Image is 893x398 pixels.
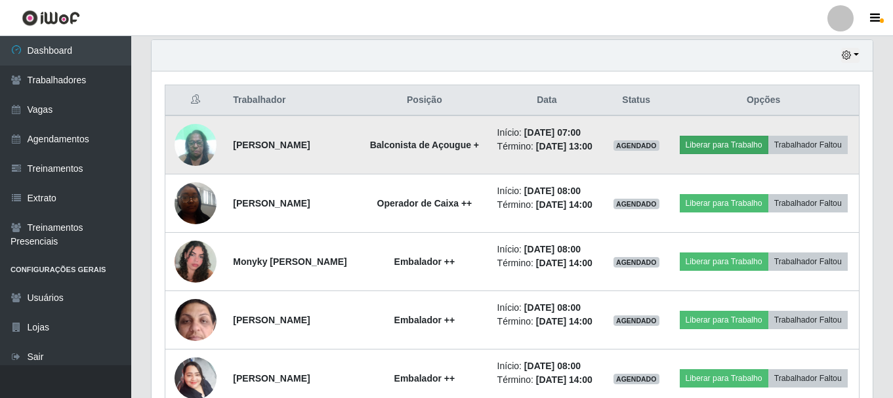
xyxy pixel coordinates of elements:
li: Término: [497,373,597,387]
th: Data [489,85,605,116]
img: 1702981001792.jpeg [175,175,217,231]
time: [DATE] 14:00 [536,258,592,268]
li: Início: [497,184,597,198]
time: [DATE] 13:00 [536,141,592,151]
li: Início: [497,126,597,140]
strong: [PERSON_NAME] [233,198,310,209]
button: Liberar para Trabalho [680,311,768,329]
strong: Monyky [PERSON_NAME] [233,256,346,267]
span: AGENDADO [613,199,659,209]
time: [DATE] 14:00 [536,316,592,327]
time: [DATE] 14:00 [536,199,592,210]
li: Término: [497,256,597,270]
li: Início: [497,359,597,373]
button: Liberar para Trabalho [680,252,768,271]
time: [DATE] 08:00 [524,302,581,313]
img: 1735318917731.jpeg [175,273,217,367]
button: Trabalhador Faltou [768,194,848,212]
strong: Balconista de Açougue + [370,140,479,150]
button: Trabalhador Faltou [768,369,848,388]
button: Liberar para Trabalho [680,369,768,388]
li: Início: [497,301,597,315]
button: Trabalhador Faltou [768,311,848,329]
button: Liberar para Trabalho [680,194,768,212]
th: Opções [668,85,859,116]
img: 1704231584676.jpeg [175,117,217,172]
span: AGENDADO [613,140,659,151]
li: Término: [497,315,597,328]
strong: [PERSON_NAME] [233,140,310,150]
button: Liberar para Trabalho [680,136,768,154]
strong: Embalador ++ [394,256,455,267]
strong: Embalador ++ [394,373,455,384]
strong: Embalador ++ [394,315,455,325]
button: Trabalhador Faltou [768,252,848,271]
img: CoreUI Logo [22,10,80,26]
th: Status [604,85,668,116]
img: 1732469609290.jpeg [175,224,217,299]
span: AGENDADO [613,374,659,384]
button: Trabalhador Faltou [768,136,848,154]
time: [DATE] 08:00 [524,186,581,196]
strong: Operador de Caixa ++ [377,198,472,209]
th: Trabalhador [225,85,360,116]
span: AGENDADO [613,315,659,326]
strong: [PERSON_NAME] [233,315,310,325]
time: [DATE] 14:00 [536,374,592,385]
strong: [PERSON_NAME] [233,373,310,384]
li: Término: [497,198,597,212]
li: Término: [497,140,597,153]
span: AGENDADO [613,257,659,268]
time: [DATE] 08:00 [524,244,581,254]
th: Posição [360,85,489,116]
time: [DATE] 07:00 [524,127,581,138]
li: Início: [497,243,597,256]
time: [DATE] 08:00 [524,361,581,371]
